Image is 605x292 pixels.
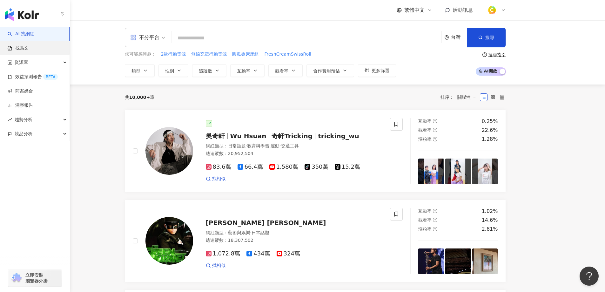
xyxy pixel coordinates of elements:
[8,88,33,94] a: 商案媒合
[277,250,300,257] span: 324萬
[191,51,227,58] button: 無線充電行動電源
[130,32,159,43] div: 不分平台
[268,64,303,77] button: 觀看率
[8,74,58,80] a: 效益預測報告BETA
[8,102,33,109] a: 洞察報告
[206,230,383,236] div: 網紅類型 ：
[125,110,506,192] a: KOL Avatar吳奇軒Wu Hsuan奇軒Trickingtricking_wu網紅類型：日常話題·教育與學習·運動·交通工具總追蹤數：20,952,50483.6萬66.4萬1,580萬3...
[444,35,449,40] span: environment
[125,51,156,58] span: 您可能感興趣：
[158,64,188,77] button: 性別
[335,164,360,170] span: 15.2萬
[305,164,328,170] span: 350萬
[418,127,432,132] span: 觀看率
[131,68,140,73] span: 類型
[445,159,471,184] img: post-image
[433,218,437,222] span: question-circle
[25,272,48,284] span: 立即安裝 瀏覽器外掛
[418,159,444,184] img: post-image
[457,92,476,102] span: 關聯性
[228,230,250,235] span: 藝術與娛樂
[482,127,498,134] div: 22.6%
[247,143,269,148] span: 教育與學習
[230,132,266,140] span: Wu Hsuan
[165,68,174,73] span: 性別
[482,118,498,125] div: 0.25%
[145,217,193,265] img: KOL Avatar
[486,4,498,16] img: %E6%96%B9%E5%BD%A2%E7%B4%94.png
[161,51,186,58] span: 2款行動電源
[206,250,240,257] span: 1,072.8萬
[252,230,269,235] span: 日常話題
[418,248,444,274] img: post-image
[8,31,34,37] a: searchAI 找網紅
[206,262,225,269] a: 找相似
[472,159,498,184] img: post-image
[5,8,39,21] img: logo
[230,64,265,77] button: 互動率
[418,137,432,142] span: 漲粉率
[206,164,231,170] span: 83.6萬
[206,237,383,244] div: 總追蹤數 ： 18,307,502
[15,55,28,70] span: 資源庫
[206,143,383,149] div: 網紅類型 ：
[269,143,271,148] span: ·
[433,128,437,132] span: question-circle
[482,226,498,233] div: 2.81%
[191,51,227,58] span: 無線充電行動電源
[161,51,186,58] button: 2款行動電源
[8,45,29,51] a: 找貼文
[279,143,281,148] span: ·
[433,137,437,141] span: question-circle
[372,68,389,73] span: 更多篩選
[453,7,473,13] span: 活動訊息
[250,230,252,235] span: ·
[488,52,506,57] div: 搜尋指引
[212,262,225,269] span: 找相似
[206,219,326,227] span: [PERSON_NAME] [PERSON_NAME]
[440,92,480,102] div: 排序：
[418,208,432,214] span: 互動率
[246,250,270,257] span: 434萬
[125,64,155,77] button: 類型
[275,68,288,73] span: 觀看率
[206,151,383,157] div: 總追蹤數 ： 20,952,504
[246,143,247,148] span: ·
[418,119,432,124] span: 互動率
[418,217,432,222] span: 觀看率
[418,227,432,232] span: 漲粉率
[433,119,437,123] span: question-circle
[237,68,250,73] span: 互動率
[206,176,225,182] a: 找相似
[485,35,494,40] span: 搜尋
[281,143,299,148] span: 交通工具
[130,34,137,41] span: appstore
[125,95,155,100] div: 共 筆
[482,217,498,224] div: 14.6%
[238,164,263,170] span: 66.4萬
[8,269,62,287] a: chrome extension立即安裝 瀏覽器外掛
[272,132,313,140] span: 奇軒Tricking
[264,51,311,58] span: FreshCreamSwissRoll
[15,127,32,141] span: 競品分析
[10,273,23,283] img: chrome extension
[232,51,259,58] button: 圓弧掀床床組
[482,136,498,143] div: 1.28%
[318,132,359,140] span: tricking_wu
[125,200,506,282] a: KOL Avatar[PERSON_NAME] [PERSON_NAME]網紅類型：藝術與娛樂·日常話題總追蹤數：18,307,5021,072.8萬434萬324萬找相似互動率question...
[467,28,506,47] button: 搜尋
[445,248,471,274] img: post-image
[271,143,279,148] span: 運動
[482,208,498,215] div: 1.02%
[472,248,498,274] img: post-image
[451,35,467,40] div: 台灣
[433,209,437,213] span: question-circle
[269,164,299,170] span: 1,580萬
[358,64,396,77] button: 更多篩選
[192,64,226,77] button: 追蹤數
[145,127,193,175] img: KOL Avatar
[580,267,599,286] iframe: Help Scout Beacon - Open
[199,68,212,73] span: 追蹤數
[404,7,425,14] span: 繁體中文
[264,51,312,58] button: FreshCreamSwissRoll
